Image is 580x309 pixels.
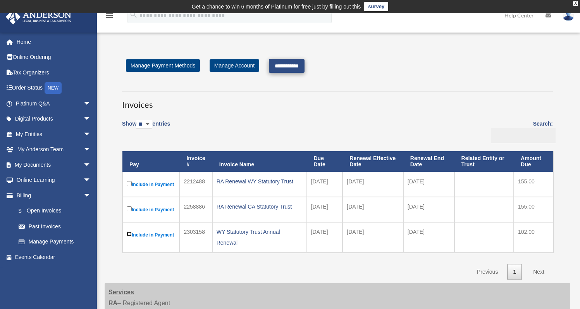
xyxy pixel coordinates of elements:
a: Manage Payment Methods [126,59,200,72]
a: Online Ordering [5,50,103,65]
th: Renewal End Date: activate to sort column ascending [403,151,454,172]
a: Next [527,264,550,280]
th: Related Entity or Trust: activate to sort column ascending [454,151,514,172]
div: Get a chance to win 6 months of Platinum for free just by filling out this [192,2,361,11]
i: search [129,10,138,19]
th: Invoice Name: activate to sort column ascending [212,151,307,172]
td: 155.00 [514,197,553,222]
a: Digital Productsarrow_drop_down [5,111,103,127]
td: [DATE] [342,222,403,252]
th: Due Date: activate to sort column ascending [307,151,343,172]
td: 102.00 [514,222,553,252]
td: 2303158 [179,222,212,252]
a: My Entitiesarrow_drop_down [5,126,103,142]
label: Include in Payment [127,205,175,214]
label: Search: [488,119,553,143]
div: close [573,1,578,6]
span: arrow_drop_down [83,96,99,112]
td: [DATE] [307,172,343,197]
div: RA Renewal WY Statutory Trust [217,176,303,187]
div: NEW [45,82,62,94]
input: Include in Payment [127,231,132,236]
div: WY Statutory Trust Annual Renewal [217,226,303,248]
td: [DATE] [403,222,454,252]
td: 2212488 [179,172,212,197]
img: User Pic [563,10,574,21]
a: 1 [507,264,522,280]
i: menu [105,11,114,20]
label: Include in Payment [127,230,175,240]
a: Past Invoices [11,219,99,234]
td: [DATE] [342,197,403,222]
span: arrow_drop_down [83,157,99,173]
input: Search: [491,128,556,143]
strong: RA [108,300,117,306]
a: Manage Account [210,59,259,72]
a: Manage Payments [11,234,99,250]
span: $ [23,206,27,216]
a: Platinum Q&Aarrow_drop_down [5,96,103,111]
a: Tax Organizers [5,65,103,80]
td: [DATE] [403,172,454,197]
a: Events Calendar [5,249,103,265]
th: Pay: activate to sort column descending [122,151,179,172]
th: Renewal Effective Date: activate to sort column ascending [342,151,403,172]
a: Billingarrow_drop_down [5,188,99,203]
a: survey [364,2,388,11]
a: menu [105,14,114,20]
td: [DATE] [307,197,343,222]
td: 2258886 [179,197,212,222]
span: arrow_drop_down [83,111,99,127]
td: [DATE] [403,197,454,222]
div: RA Renewal CA Statutory Trust [217,201,303,212]
h3: Invoices [122,91,553,111]
span: arrow_drop_down [83,142,99,158]
strong: Services [108,289,134,295]
a: My Anderson Teamarrow_drop_down [5,142,103,157]
a: My Documentsarrow_drop_down [5,157,103,173]
input: Include in Payment [127,206,132,211]
label: Include in Payment [127,180,175,189]
th: Amount Due: activate to sort column ascending [514,151,553,172]
td: 155.00 [514,172,553,197]
td: [DATE] [342,172,403,197]
span: arrow_drop_down [83,188,99,204]
a: Home [5,34,103,50]
a: Previous [471,264,504,280]
a: Online Learningarrow_drop_down [5,173,103,188]
img: Anderson Advisors Platinum Portal [3,9,74,24]
th: Invoice #: activate to sort column ascending [179,151,212,172]
input: Include in Payment [127,181,132,186]
select: Showentries [136,120,152,129]
a: Order StatusNEW [5,80,103,96]
a: $Open Invoices [11,203,95,219]
span: arrow_drop_down [83,126,99,142]
span: arrow_drop_down [83,173,99,188]
label: Show entries [122,119,170,137]
td: [DATE] [307,222,343,252]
